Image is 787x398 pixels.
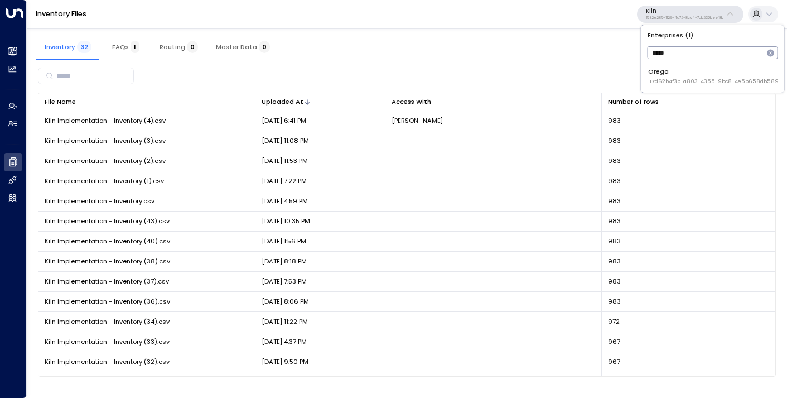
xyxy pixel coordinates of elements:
[608,116,621,125] span: 983
[262,237,306,246] p: [DATE] 1:56 PM
[262,357,308,366] p: [DATE] 9:50 PM
[77,41,91,53] span: 32
[45,237,170,246] span: Kiln Implementation - Inventory (40).csv
[259,41,270,53] span: 0
[45,116,166,125] span: Kiln Implementation - Inventory (4).csv
[262,136,309,145] p: [DATE] 11:08 PM
[45,97,76,107] div: File Name
[262,317,308,326] p: [DATE] 11:22 PM
[216,43,270,51] span: Master Data
[45,217,170,226] span: Kiln Implementation - Inventory (43).csv
[45,257,170,266] span: Kiln Implementation - Inventory (38).csv
[45,156,166,165] span: Kiln Implementation - Inventory (2).csv
[187,41,198,53] span: 0
[392,97,595,107] div: Access With
[131,41,139,53] span: 1
[45,136,166,145] span: Kiln Implementation - Inventory (3).csv
[262,277,307,286] p: [DATE] 7:53 PM
[646,8,723,15] p: Kiln
[45,97,248,107] div: File Name
[262,97,379,107] div: Uploaded At
[45,357,170,366] span: Kiln Implementation - Inventory (32).csv
[608,217,621,226] span: 983
[608,196,621,205] span: 983
[262,257,307,266] p: [DATE] 8:18 PM
[608,297,621,306] span: 983
[648,67,779,85] div: Orega
[262,196,308,205] p: [DATE] 4:59 PM
[608,97,769,107] div: Number of rows
[608,317,620,326] span: 972
[646,16,723,20] p: 1532e285-1129-4d72-8cc4-7db236beef8b
[45,277,169,286] span: Kiln Implementation - Inventory (37).csv
[45,176,164,185] span: Kiln Implementation - Inventory (1).csv
[45,317,170,326] span: Kiln Implementation - Inventory (34).csv
[608,176,621,185] span: 983
[262,337,307,346] p: [DATE] 4:37 PM
[262,176,307,185] p: [DATE] 7:22 PM
[160,43,198,51] span: Routing
[262,97,303,107] div: Uploaded At
[608,97,659,107] div: Number of rows
[648,78,779,85] span: ID: d62b4f3b-a803-4355-9bc8-4e5b658db589
[112,43,139,51] span: FAQs
[608,257,621,266] span: 983
[262,217,310,226] p: [DATE] 10:35 PM
[392,116,443,125] p: [PERSON_NAME]
[608,357,620,366] span: 967
[36,9,86,18] a: Inventory Files
[608,136,621,145] span: 983
[608,156,621,165] span: 983
[262,156,308,165] p: [DATE] 11:53 PM
[262,116,306,125] p: [DATE] 6:41 PM
[45,196,154,205] span: Kiln Implementation - Inventory.csv
[645,29,780,42] p: Enterprises ( 1 )
[262,297,309,306] p: [DATE] 8:06 PM
[45,337,170,346] span: Kiln Implementation - Inventory (33).csv
[608,277,621,286] span: 983
[45,43,91,51] span: Inventory
[608,237,621,246] span: 983
[608,337,620,346] span: 967
[637,6,743,23] button: Kiln1532e285-1129-4d72-8cc4-7db236beef8b
[45,297,170,306] span: Kiln Implementation - Inventory (36).csv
